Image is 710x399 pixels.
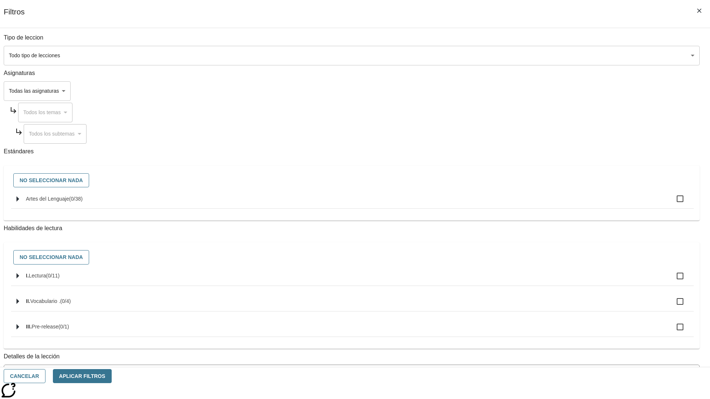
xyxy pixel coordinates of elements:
p: Asignaturas [4,69,700,78]
p: Habilidades de lectura [4,224,700,233]
div: Seleccione un tipo de lección [4,46,700,65]
h1: Filtros [4,7,25,28]
div: Seleccione una Asignatura [18,103,72,122]
span: 0 estándares seleccionados/4 estándares en grupo [60,298,71,304]
span: Artes del Lenguaje [26,196,69,202]
ul: Seleccione habilidades [11,266,694,343]
div: Seleccione una Asignatura [4,81,71,101]
span: II. [26,298,30,304]
button: Cerrar los filtros del Menú lateral [692,3,707,18]
p: Detalles de la lección [4,352,700,361]
span: 0 estándares seleccionados/11 estándares en grupo [46,273,60,279]
div: Seleccione habilidades [10,248,694,266]
span: 0 estándares seleccionados/38 estándares en grupo [69,196,83,202]
p: Estándares [4,147,700,156]
button: No seleccionar nada [13,250,89,265]
ul: Seleccione estándares [11,189,694,215]
span: Lectura [29,273,46,279]
button: No seleccionar nada [13,173,89,188]
div: Seleccione estándares [10,171,694,190]
span: III. [26,324,32,330]
p: Tipo de leccion [4,34,700,42]
div: Seleccione una Asignatura [24,124,87,144]
span: Vocabulario . [30,298,60,304]
span: Pre-release [32,324,58,330]
div: La Actividad cubre los factores a considerar para el ajuste automático del lexile [4,365,699,381]
span: 0 estándares seleccionados/1 estándares en grupo [58,324,69,330]
button: Aplicar Filtros [53,369,112,383]
button: Cancelar [4,369,45,383]
span: I. [26,273,29,279]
